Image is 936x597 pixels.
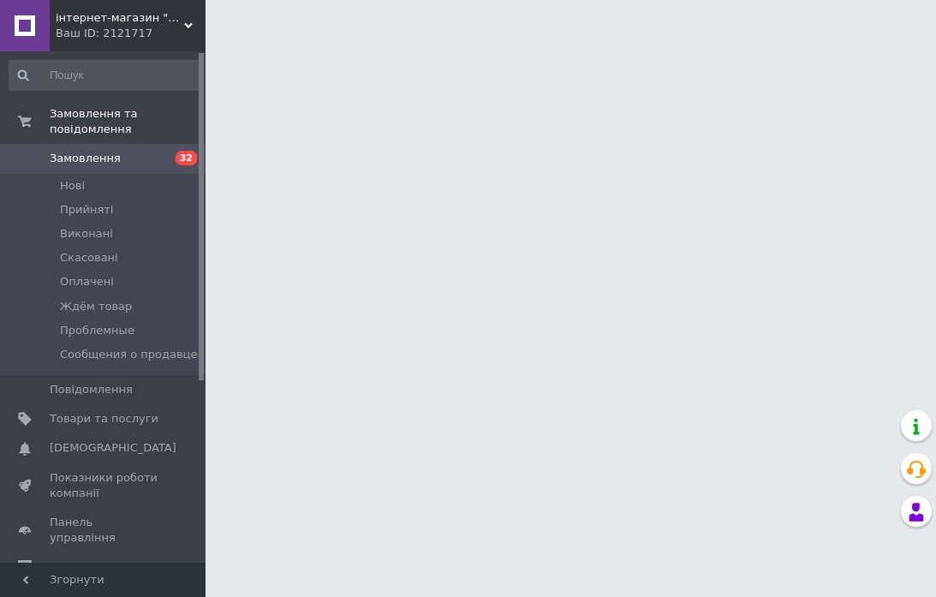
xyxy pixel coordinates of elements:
[50,106,206,137] span: Замовлення та повідомлення
[60,347,197,362] span: Сообщения о продавце
[56,26,206,41] div: Ваш ID: 2121717
[60,299,132,314] span: Ждём товар
[60,250,118,266] span: Скасовані
[50,515,158,546] span: Панель управління
[56,10,184,26] span: інтернет-магазин "Сержант"
[60,178,85,194] span: Нові
[60,274,114,290] span: Оплачені
[50,411,158,427] span: Товари та послуги
[176,151,197,165] span: 32
[50,559,94,575] span: Відгуки
[9,60,202,91] input: Пошук
[50,151,121,166] span: Замовлення
[50,382,133,397] span: Повідомлення
[60,323,134,338] span: Проблемные
[60,226,113,242] span: Виконані
[50,470,158,501] span: Показники роботи компанії
[60,202,113,218] span: Прийняті
[50,440,176,456] span: [DEMOGRAPHIC_DATA]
